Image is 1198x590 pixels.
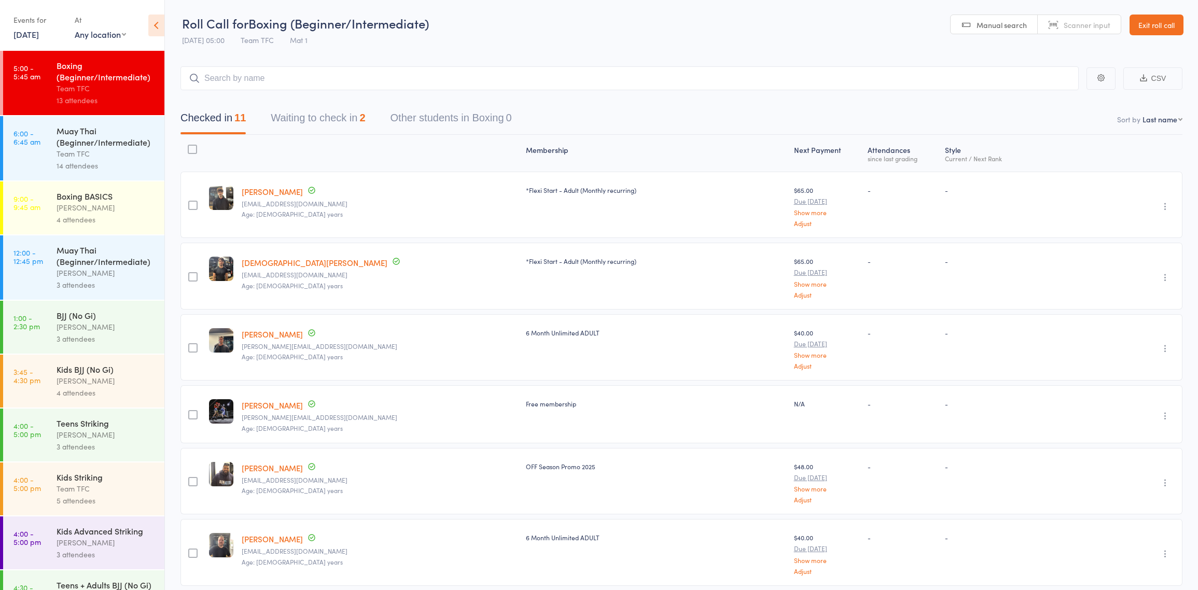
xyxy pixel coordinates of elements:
a: 1:00 -2:30 pmBJJ (No Gi)[PERSON_NAME]3 attendees [3,301,164,354]
a: Adjust [794,496,859,503]
a: 3:45 -4:30 pmKids BJJ (No Gi)[PERSON_NAME]4 attendees [3,355,164,408]
time: 3:45 - 4:30 pm [13,368,40,384]
a: 4:00 -5:00 pmTeens Striking[PERSON_NAME]3 attendees [3,409,164,461]
div: 14 attendees [57,160,156,172]
div: OFF Season Promo 2025 [526,462,786,471]
span: [DATE] 05:00 [182,35,225,45]
span: Mat 1 [290,35,308,45]
div: Next Payment [790,139,863,167]
div: Kids Advanced Striking [57,525,156,537]
time: 5:00 - 5:45 am [13,64,40,80]
a: Adjust [794,362,859,369]
a: [DATE] [13,29,39,40]
span: Boxing (Beginner/Intermediate) [248,15,429,32]
img: image1740908157.png [209,399,233,424]
a: [PERSON_NAME] [242,329,303,340]
button: Checked in11 [180,107,246,134]
time: 4:00 - 5:00 pm [13,422,41,438]
img: image1733522377.png [209,533,233,557]
span: Age: [DEMOGRAPHIC_DATA] years [242,424,343,432]
div: - [945,257,1072,265]
div: 6 Month Unlimited ADULT [526,328,786,337]
a: [PERSON_NAME] [242,462,303,473]
label: Sort by [1117,114,1140,124]
div: Last name [1143,114,1177,124]
div: - [945,533,1072,542]
div: 11 [234,112,246,123]
small: Dave@thelimelab.com.au [242,414,518,421]
a: 4:00 -5:00 pmKids StrikingTeam TFC5 attendees [3,462,164,515]
div: [PERSON_NAME] [57,321,156,333]
img: image1737057346.png [209,328,233,353]
div: N/A [794,399,859,408]
a: Adjust [794,291,859,298]
time: 9:00 - 9:45 am [13,194,40,211]
div: 3 attendees [57,279,156,291]
a: [PERSON_NAME] [242,400,303,411]
div: *Flexi Start - Adult (Monthly recurring) [526,257,786,265]
a: 4:00 -5:00 pmKids Advanced Striking[PERSON_NAME]3 attendees [3,516,164,569]
div: Style [941,139,1077,167]
div: *Flexi Start - Adult (Monthly recurring) [526,186,786,194]
div: 3 attendees [57,441,156,453]
small: Due [DATE] [794,269,859,276]
a: Show more [794,557,859,564]
a: Show more [794,352,859,358]
img: image1755671725.png [209,462,233,486]
small: damianbotha123@gmail.com [242,200,518,207]
div: - [868,533,937,542]
div: Team TFC [57,148,156,160]
div: - [945,399,1072,408]
a: [DEMOGRAPHIC_DATA][PERSON_NAME] [242,257,387,268]
div: [PERSON_NAME] [57,375,156,387]
div: 3 attendees [57,333,156,345]
a: 9:00 -9:45 amBoxing BASICS[PERSON_NAME]4 attendees [3,181,164,234]
div: 6 Month Unlimited ADULT [526,533,786,542]
div: - [868,462,937,471]
div: Team TFC [57,483,156,495]
div: 5 attendees [57,495,156,507]
div: [PERSON_NAME] [57,267,156,279]
button: Waiting to check in2 [271,107,365,134]
a: 5:00 -5:45 amBoxing (Beginner/Intermediate)Team TFC13 attendees [3,51,164,115]
div: [PERSON_NAME] [57,429,156,441]
div: - [868,186,937,194]
a: Show more [794,209,859,216]
input: Search by name [180,66,1079,90]
div: - [945,328,1072,337]
div: - [868,399,937,408]
small: aleavy@live.com.au [242,547,518,555]
div: 4 attendees [57,387,156,399]
time: 12:00 - 12:45 pm [13,248,43,265]
small: matthewbotha234@gmail.com [242,271,518,278]
div: since last grading [868,155,937,162]
div: BJJ (No Gi) [57,310,156,321]
div: Any location [75,29,126,40]
a: Adjust [794,568,859,574]
time: 4:00 - 5:00 pm [13,529,41,546]
time: 1:00 - 2:30 pm [13,314,40,330]
div: - [868,257,937,265]
div: Teens Striking [57,417,156,429]
a: Exit roll call [1130,15,1183,35]
div: Free membership [526,399,786,408]
div: $40.00 [794,533,859,574]
div: Current / Next Rank [945,155,1072,162]
small: Due [DATE] [794,474,859,481]
div: Kids BJJ (No Gi) [57,363,156,375]
div: - [945,462,1072,471]
a: 12:00 -12:45 pmMuay Thai (Beginner/Intermediate)[PERSON_NAME]3 attendees [3,235,164,300]
a: Adjust [794,220,859,227]
div: 4 attendees [57,214,156,226]
div: Kids Striking [57,471,156,483]
time: 4:00 - 5:00 pm [13,475,41,492]
a: Show more [794,485,859,492]
div: At [75,11,126,29]
span: Age: [DEMOGRAPHIC_DATA] years [242,209,343,218]
button: Other students in Boxing0 [391,107,512,134]
a: [PERSON_NAME] [242,533,303,544]
div: Muay Thai (Beginner/Intermediate) [57,125,156,148]
div: $65.00 [794,257,859,298]
div: Membership [522,139,790,167]
small: John@dirsellconstructions.com.au [242,343,518,350]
